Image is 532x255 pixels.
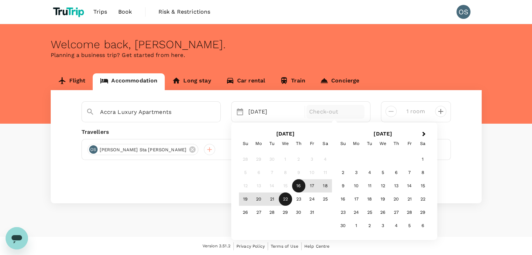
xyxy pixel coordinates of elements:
div: Choose Monday, November 24th, 2025 [350,206,363,219]
div: Choose Monday, November 17th, 2025 [350,192,363,206]
div: Choose Wednesday, November 12th, 2025 [376,179,390,192]
div: Choose Thursday, November 27th, 2025 [390,206,403,219]
div: [DATE] [246,105,304,119]
div: Not available Sunday, October 5th, 2025 [239,166,252,179]
div: Choose Tuesday, October 28th, 2025 [265,206,279,219]
p: Check-out [309,108,362,116]
div: Choose Tuesday, November 25th, 2025 [363,206,376,219]
span: Help Centre [304,244,330,249]
iframe: Button to launch messaging window [6,227,28,249]
h2: [DATE] [237,131,334,137]
div: Sunday [239,137,252,150]
div: Choose Thursday, November 13th, 2025 [390,179,403,192]
div: Not available Monday, October 13th, 2025 [252,179,265,192]
div: OS [89,145,98,154]
div: Choose Saturday, October 18th, 2025 [319,179,332,192]
div: Choose Sunday, November 23rd, 2025 [336,206,350,219]
div: Choose Thursday, October 30th, 2025 [292,206,305,219]
div: Not available Saturday, October 4th, 2025 [319,153,332,166]
div: Choose Tuesday, November 11th, 2025 [363,179,376,192]
div: Not available Thursday, October 16th, 2025 [292,179,305,192]
div: Saturday [416,137,430,150]
div: Not available Tuesday, September 30th, 2025 [265,153,279,166]
div: Not available Sunday, September 28th, 2025 [239,153,252,166]
div: Wednesday [279,137,292,150]
div: Choose Monday, October 20th, 2025 [252,192,265,206]
a: Privacy Policy [236,242,265,250]
div: Month October, 2025 [239,153,332,219]
div: Choose Thursday, October 23rd, 2025 [292,192,305,206]
div: Choose Thursday, December 4th, 2025 [390,219,403,232]
div: Not available Monday, October 6th, 2025 [252,166,265,179]
div: Not available Tuesday, October 14th, 2025 [265,179,279,192]
div: Choose Wednesday, October 29th, 2025 [279,206,292,219]
div: Choose Wednesday, October 22nd, 2025 [279,192,292,206]
div: Choose Tuesday, October 21st, 2025 [265,192,279,206]
div: Choose Monday, October 27th, 2025 [252,206,265,219]
div: Not available Wednesday, October 8th, 2025 [279,166,292,179]
div: Choose Sunday, October 26th, 2025 [239,206,252,219]
div: Choose Tuesday, December 2nd, 2025 [363,219,376,232]
button: Next Month [419,129,430,140]
a: Help Centre [304,242,330,250]
div: Choose Monday, December 1st, 2025 [350,219,363,232]
button: decrease [435,106,446,117]
div: Choose Saturday, November 15th, 2025 [416,179,430,192]
div: Choose Saturday, December 6th, 2025 [416,219,430,232]
p: Planning a business trip? Get started from here. [51,51,482,59]
span: Version 3.51.2 [203,243,230,250]
div: Not available Thursday, October 9th, 2025 [292,166,305,179]
div: Month November, 2025 [336,153,430,232]
div: Choose Wednesday, December 3rd, 2025 [376,219,390,232]
div: Sunday [336,137,350,150]
div: Not available Wednesday, October 1st, 2025 [279,153,292,166]
div: Choose Saturday, October 25th, 2025 [319,192,332,206]
div: Monday [252,137,265,150]
div: OS [456,5,470,19]
div: Not available Monday, September 29th, 2025 [252,153,265,166]
div: Saturday [319,137,332,150]
div: Not available Tuesday, October 7th, 2025 [265,166,279,179]
div: Thursday [390,137,403,150]
h2: [DATE] [334,131,432,137]
div: Not available Wednesday, October 15th, 2025 [279,179,292,192]
div: Tuesday [265,137,279,150]
div: Choose Monday, November 3rd, 2025 [350,166,363,179]
button: Open [215,111,217,113]
span: Book [118,8,132,16]
div: OS[PERSON_NAME] Sta [PERSON_NAME] [87,144,199,155]
div: Not available Sunday, October 12th, 2025 [239,179,252,192]
div: Choose Saturday, November 8th, 2025 [416,166,430,179]
div: Choose Friday, November 21st, 2025 [403,192,416,206]
div: Choose Monday, November 10th, 2025 [350,179,363,192]
a: Train [272,73,313,90]
div: Choose Saturday, November 29th, 2025 [416,206,430,219]
a: Flight [51,73,93,90]
span: Terms of Use [271,244,298,249]
div: Not available Saturday, October 11th, 2025 [319,166,332,179]
div: Choose Saturday, November 22nd, 2025 [416,192,430,206]
div: Monday [350,137,363,150]
div: Travellers [81,128,451,136]
a: Long stay [165,73,218,90]
div: Choose Friday, October 17th, 2025 [305,179,319,192]
span: Risk & Restrictions [158,8,211,16]
div: Choose Friday, November 7th, 2025 [403,166,416,179]
div: Thursday [292,137,305,150]
div: Choose Tuesday, November 18th, 2025 [363,192,376,206]
div: Choose Friday, October 31st, 2025 [305,206,319,219]
div: Choose Friday, November 28th, 2025 [403,206,416,219]
span: Trips [93,8,107,16]
div: Choose Sunday, November 16th, 2025 [336,192,350,206]
a: Accommodation [93,73,165,90]
div: Choose Wednesday, November 5th, 2025 [376,166,390,179]
div: Choose Thursday, November 6th, 2025 [390,166,403,179]
div: Friday [403,137,416,150]
div: Choose Tuesday, November 4th, 2025 [363,166,376,179]
div: Choose Sunday, November 30th, 2025 [336,219,350,232]
div: Choose Wednesday, November 26th, 2025 [376,206,390,219]
div: Not available Friday, October 3rd, 2025 [305,153,319,166]
div: Choose Friday, November 14th, 2025 [403,179,416,192]
div: Wednesday [376,137,390,150]
input: Add rooms [402,106,430,117]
